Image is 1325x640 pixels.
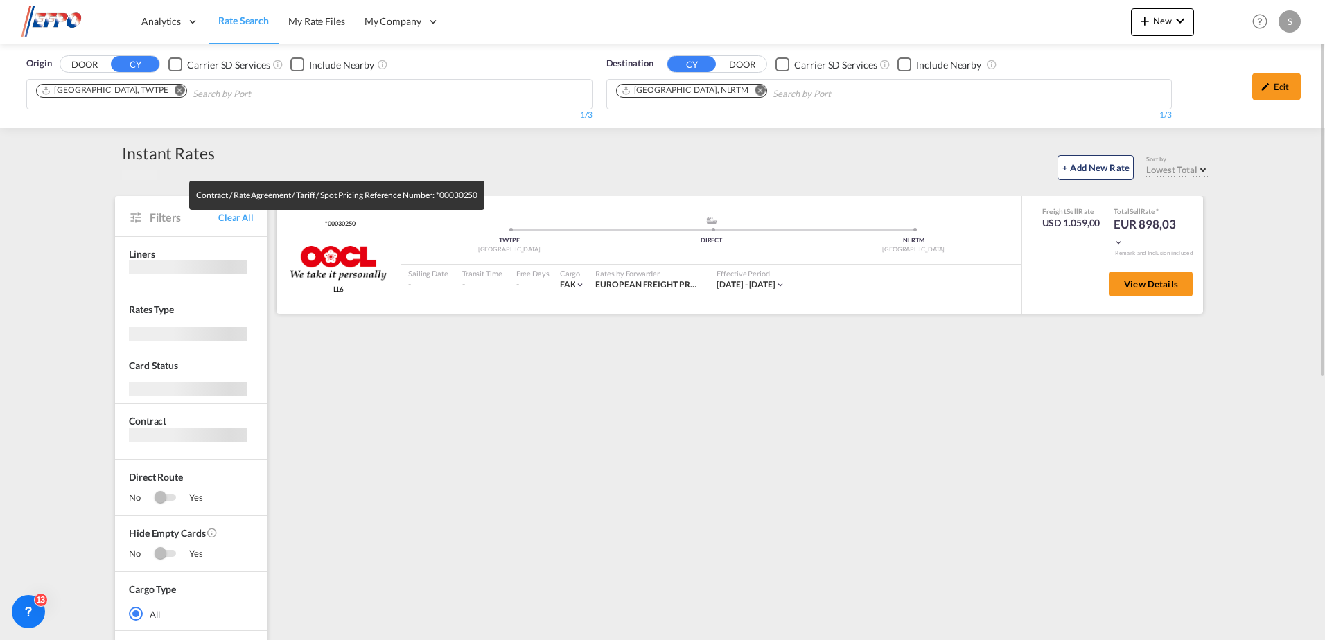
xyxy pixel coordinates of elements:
[775,57,877,71] md-checkbox: Checkbox No Ink
[1109,272,1193,296] button: View Details
[218,15,269,26] span: Rate Search
[1252,73,1301,100] div: icon-pencilEdit
[1105,249,1203,257] div: Remark and Inclusion included
[1114,238,1123,247] md-icon: icon-chevron-down
[812,245,1015,254] div: [GEOGRAPHIC_DATA]
[1146,155,1210,164] div: Sort by
[1131,8,1194,36] button: icon-plus 400-fgNewicon-chevron-down
[595,279,703,291] div: EUROPEAN FREIGHT PROCUREMENT ORG
[611,236,813,245] div: DIRECT
[193,83,324,105] input: Search by Port
[1279,10,1301,33] div: S
[717,279,775,291] div: 15 Sep 2025 - 14 Oct 2025
[621,85,752,96] div: Press delete to remove this chip.
[1137,12,1153,29] md-icon: icon-plus 400-fg
[129,583,176,596] div: Cargo Type
[408,268,448,278] div: Sailing Date
[309,58,374,72] div: Include Nearby
[773,83,904,105] input: Search by Port
[377,59,388,70] md-icon: Unchecked: Ignores neighbouring ports when fetching rates.Checked : Includes neighbouring ports w...
[41,85,168,96] div: Taipei, TWTPE
[175,547,203,561] span: Yes
[718,57,766,73] button: DOOR
[614,80,911,105] md-chips-wrap: Chips container. Use arrow keys to select chips.
[717,268,785,278] div: Effective Period
[60,57,109,73] button: DOOR
[1155,207,1159,215] span: Subject to Remarks
[166,85,186,98] button: Remove
[408,279,448,291] div: -
[1146,161,1210,176] md-select: Select: Lowest Total
[272,59,283,70] md-icon: Unchecked: Search for CY (Container Yard) services for all selected carriers.Checked : Search for...
[21,6,114,37] img: d38966e06f5511efa686cdb0e1f57a29.png
[1137,15,1188,26] span: New
[575,280,585,290] md-icon: icon-chevron-down
[794,58,877,72] div: Carrier SD Services
[129,303,174,317] div: Rates Type
[129,470,254,491] span: Direct Route
[129,547,155,561] span: No
[595,268,703,278] div: Rates by Forwarder
[462,279,502,291] div: -
[34,80,330,105] md-chips-wrap: Chips container. Use arrow keys to select chips.
[717,279,775,290] span: [DATE] - [DATE]
[1124,278,1178,290] span: View Details
[560,268,586,278] div: Cargo
[560,279,576,290] span: FAK
[288,15,345,27] span: My Rate Files
[1114,206,1183,216] div: Total Rate
[168,57,270,71] md-checkbox: Checkbox No Ink
[129,526,254,548] span: Hide Empty Cards
[775,280,785,290] md-icon: icon-chevron-down
[1248,10,1279,35] div: Help
[1130,207,1141,215] span: Sell
[606,109,1173,121] div: 1/3
[122,142,215,164] div: Instant Rates
[175,491,203,505] span: Yes
[207,527,218,538] md-icon: Activate this filter to exclude rate cards without rates.
[141,15,181,28] span: Analytics
[1248,10,1272,33] span: Help
[290,57,374,71] md-checkbox: Checkbox No Ink
[129,491,155,505] span: No
[916,58,981,72] div: Include Nearby
[621,85,749,96] div: Rotterdam, NLRTM
[129,607,254,621] md-radio-button: All
[322,220,355,229] span: *00030250
[1261,82,1270,91] md-icon: icon-pencil
[1067,207,1078,215] span: Sell
[218,211,254,224] span: Clear All
[111,56,159,72] button: CY
[986,59,997,70] md-icon: Unchecked: Ignores neighbouring ports when fetching rates.Checked : Includes neighbouring ports w...
[1058,155,1134,180] button: + Add New Rate
[129,359,178,373] div: Card Status
[746,85,766,98] button: Remove
[595,279,762,290] span: EUROPEAN FREIGHT PROCUREMENT ORG
[703,217,720,224] md-icon: assets/icons/custom/ship-fill.svg
[333,284,344,294] span: LL6
[516,279,519,291] div: -
[1042,206,1100,216] div: Freight Rate
[41,85,171,96] div: Press delete to remove this chip.
[462,268,502,278] div: Transit Time
[150,210,218,225] span: Filters
[1114,216,1183,249] div: EUR 898,03
[322,220,355,229] div: Contract / Rate Agreement / Tariff / Spot Pricing Reference Number: *00030250
[667,56,716,72] button: CY
[879,59,890,70] md-icon: Unchecked: Search for CY (Container Yard) services for all selected carriers.Checked : Search for...
[187,58,270,72] div: Carrier SD Services
[1042,216,1100,230] div: USD 1.059,00
[290,246,387,281] img: OOCL
[408,245,611,254] div: [GEOGRAPHIC_DATA]
[606,57,653,71] span: Destination
[1172,12,1188,29] md-icon: icon-chevron-down
[897,57,981,71] md-checkbox: Checkbox No Ink
[26,109,593,121] div: 1/3
[365,15,421,28] span: My Company
[129,415,166,427] span: Contract
[812,236,1015,245] div: NLRTM
[408,236,611,245] div: TWTPE
[26,57,51,71] span: Origin
[129,248,155,260] span: Liners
